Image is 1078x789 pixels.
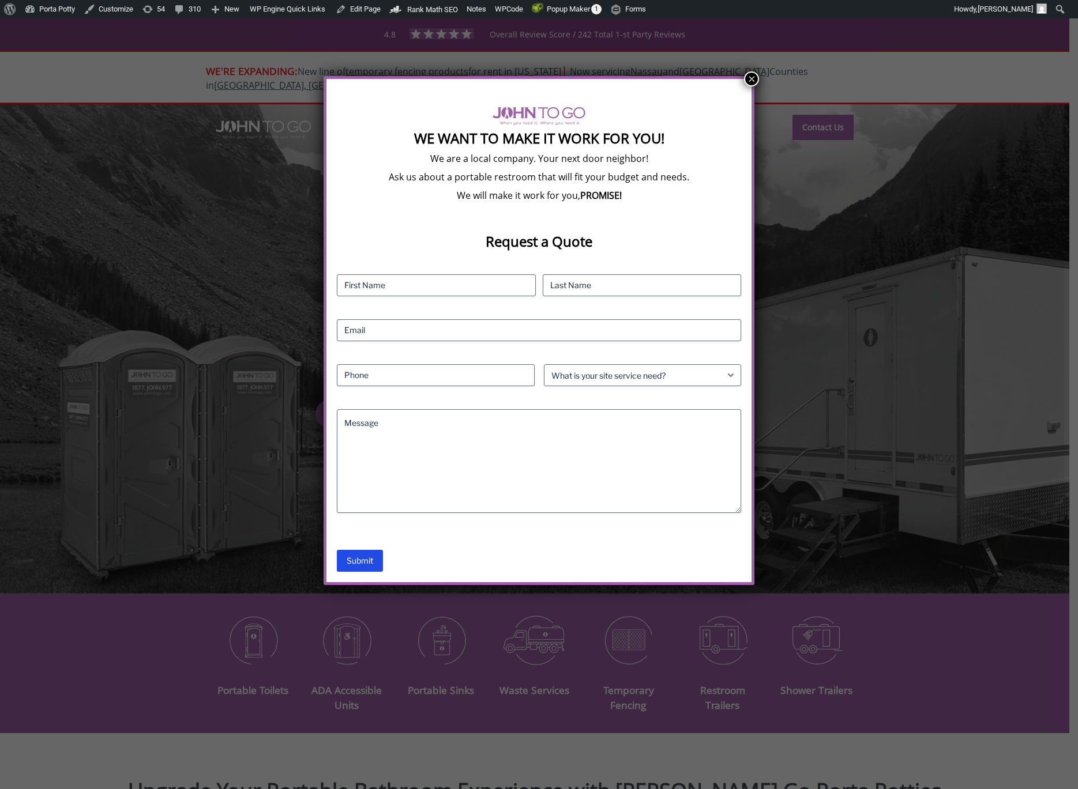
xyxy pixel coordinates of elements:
[978,5,1033,13] span: [PERSON_NAME]
[580,189,622,202] b: PROMISE!
[337,189,742,202] p: We will make it work for you,
[543,274,742,296] input: Last Name
[493,107,585,125] img: logo of viptogo
[337,319,742,341] input: Email
[337,152,742,165] p: We are a local company. Your next door neighbor!
[591,4,602,14] span: 1
[486,232,592,251] strong: Request a Quote
[337,550,383,572] input: Submit
[337,171,742,183] p: Ask us about a portable restroom that will fit your budget and needs.
[337,274,536,296] input: First Name
[337,364,535,386] input: Phone
[414,129,664,148] strong: We Want To Make It Work For You!
[744,71,759,86] button: Close
[407,5,458,14] span: Rank Math SEO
